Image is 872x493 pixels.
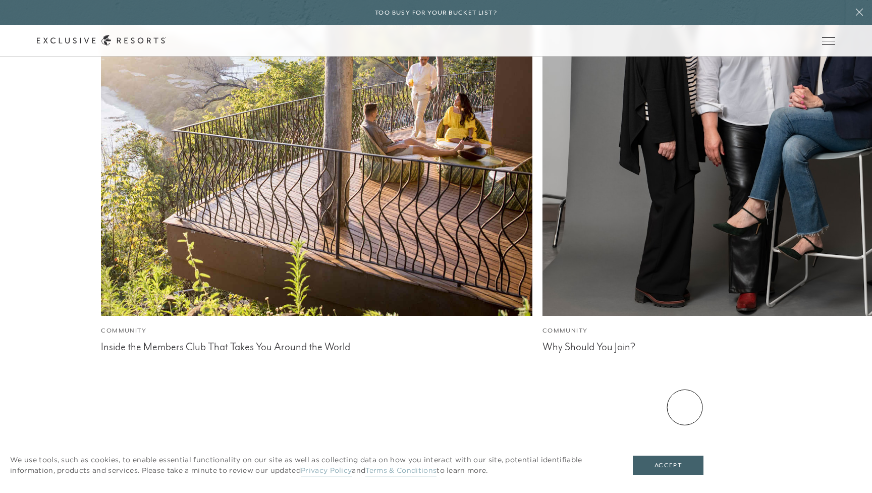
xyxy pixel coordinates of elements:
button: Open navigation [822,37,835,44]
a: Terms & Conditions [365,466,437,476]
h6: Too busy for your bucket list? [375,8,497,18]
div: Inside the Members Club That Takes You Around the World [101,338,532,353]
div: Community [101,326,532,336]
button: Accept [633,456,703,475]
p: We use tools, such as cookies, to enable essential functionality on our site as well as collectin... [10,455,613,476]
a: Privacy Policy [301,466,352,476]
